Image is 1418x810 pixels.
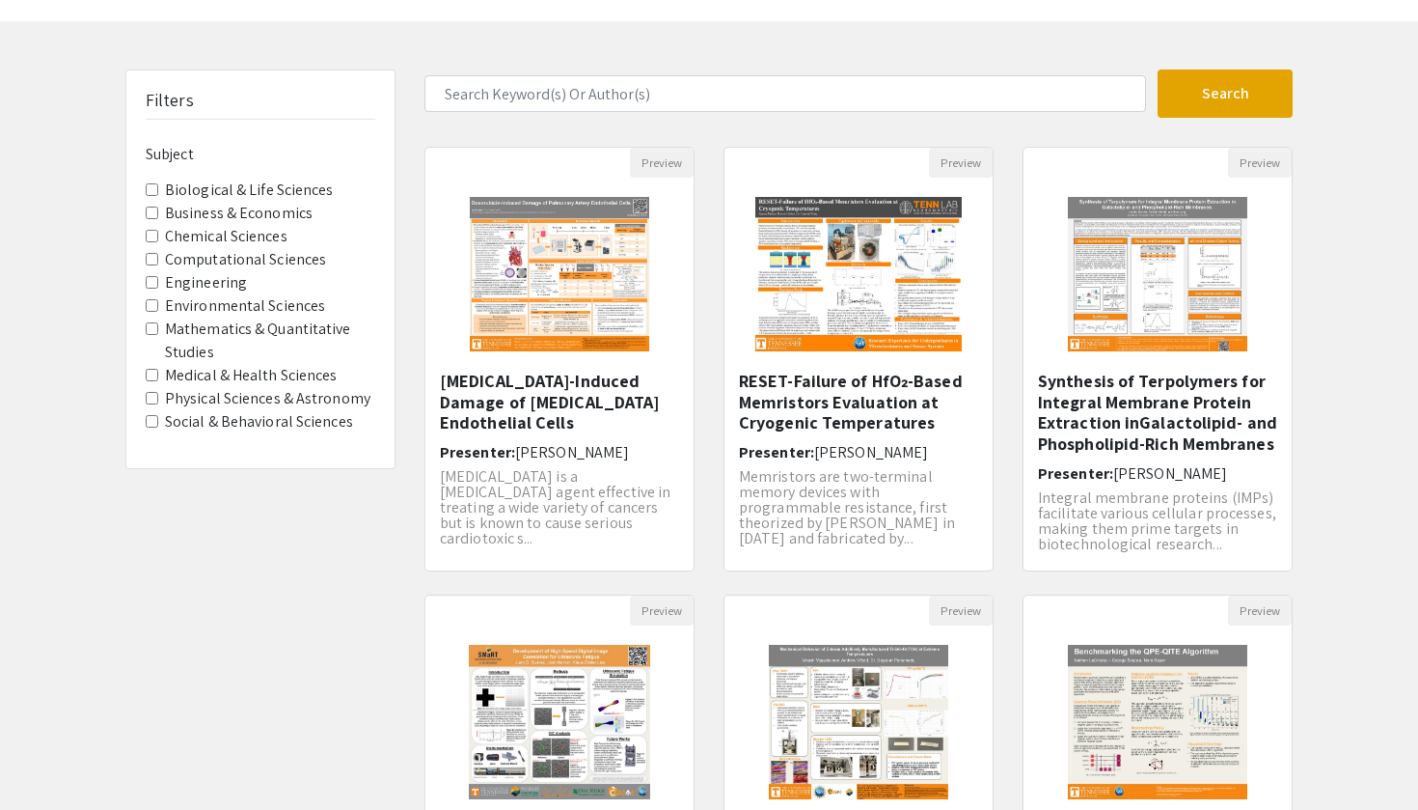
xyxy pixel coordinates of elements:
p: Memristors are two-terminal memory devices with programmable resistance, first theorized by [PERS... [739,469,978,546]
label: Medical & Health Sciences [165,364,338,387]
label: Physical Sciences & Astronomy [165,387,370,410]
div: Open Presentation <p>Doxorubicin-Induced Damage of Pulmonary Artery Endothelial Cells</p> [424,147,695,572]
button: Preview [630,596,694,626]
img: <p>Synthesis of Terpolymers for Integral Membrane Protein Extraction in</p><p>Galactolipid- and P... [1049,178,1268,371]
h5: Filters [146,90,194,111]
label: Business & Economics [165,202,313,225]
h6: Subject [146,145,375,163]
button: Preview [929,148,993,178]
h5: RESET-Failure of HfO₂-Based Memristors Evaluation at Cryogenic Temperatures [739,371,978,433]
label: Environmental Sciences [165,294,325,318]
span: [PERSON_NAME] [814,442,928,462]
button: Preview [630,148,694,178]
label: Computational Sciences [165,248,326,271]
button: Preview [929,596,993,626]
h6: Presenter: [440,443,679,461]
div: Open Presentation <p>Synthesis of Terpolymers for Integral Membrane Protein Extraction in</p><p>G... [1023,147,1293,572]
button: Preview [1228,148,1292,178]
button: Preview [1228,596,1292,626]
p: [MEDICAL_DATA] is a [MEDICAL_DATA] agent effective in treating a wide variety of cancers but is k... [440,469,679,546]
h5: Synthesis of Terpolymers for Integral Membrane Protein Extraction inGalactolipid- and Phospholipi... [1038,371,1277,454]
img: <p>Doxorubicin-Induced Damage of Pulmonary Artery Endothelial Cells</p> [450,178,669,371]
button: Search [1158,70,1293,118]
input: Search Keyword(s) Or Author(s) [424,75,1146,112]
img: <p>RESET-Failure of HfO₂-Based Memristors Evaluation at Cryogenic Temperatures</p><p><br></p> [736,178,980,371]
h6: Presenter: [739,443,978,461]
span: [PERSON_NAME] [515,442,629,462]
h5: [MEDICAL_DATA]-Induced Damage of [MEDICAL_DATA] Endothelial Cells [440,371,679,433]
iframe: Chat [14,723,82,796]
label: Mathematics & Quantitative Studies [165,318,375,364]
div: Open Presentation <p>RESET-Failure of HfO₂-Based Memristors Evaluation at Cryogenic Temperatures<... [723,147,994,572]
h6: Presenter: [1038,464,1277,483]
label: Engineering [165,271,247,294]
label: Chemical Sciences [165,225,287,248]
span: [PERSON_NAME] [1113,463,1227,484]
label: Social & Behavioral Sciences [165,410,353,433]
p: Integral membrane proteins (IMPs) facilitate various cellular processes, making them prime target... [1038,490,1277,552]
label: Biological & Life Sciences [165,179,334,202]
